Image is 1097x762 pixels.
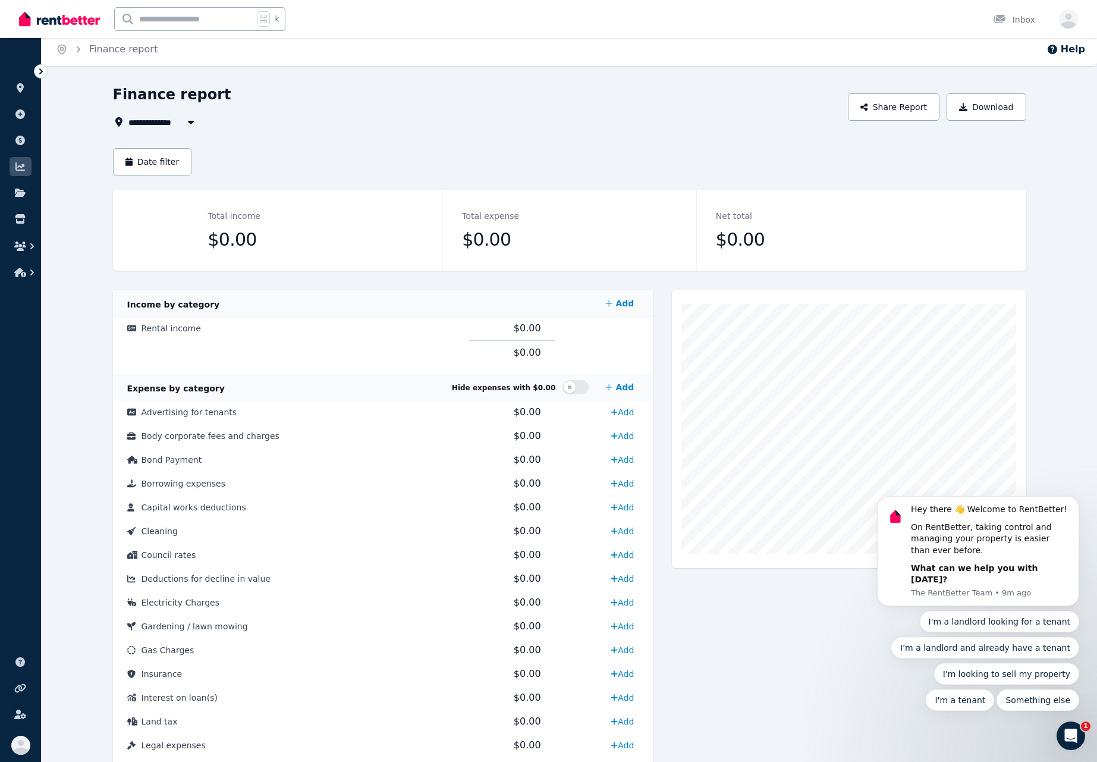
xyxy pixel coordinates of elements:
span: $0.00 [514,739,541,751]
span: $0.00 [514,573,541,584]
button: Share Report [848,93,939,121]
a: Add [601,291,639,315]
a: Add [606,664,639,683]
a: Finance report [89,43,158,55]
dt: Net total [716,209,752,223]
span: Bond Payment [142,455,202,465]
span: Borrowing expenses [142,479,225,488]
span: Interest on loan(s) [142,693,218,703]
nav: Breadcrumb [42,33,172,66]
a: Add [606,498,639,517]
img: RentBetter [19,10,100,28]
span: $0.00 [514,620,541,632]
a: Add [606,641,639,660]
a: Add [601,375,639,399]
span: Expense by category [127,384,225,393]
div: Inbox [994,14,1035,26]
iframe: Intercom notifications message [859,392,1097,730]
span: $0.00 [514,347,541,358]
span: Gas Charges [142,645,194,655]
span: $0.00 [716,228,765,252]
a: Add [606,427,639,446]
span: $0.00 [514,406,541,418]
span: $0.00 [514,501,541,513]
span: Body corporate fees and charges [142,431,279,441]
span: Hide expenses with $0.00 [452,384,555,392]
button: Help [1046,42,1085,57]
span: Legal expenses [142,741,206,750]
span: Insurance [142,669,183,679]
span: ORGANISE [10,65,47,74]
span: $0.00 [514,322,541,334]
span: Electricity Charges [142,598,220,607]
a: Add [606,617,639,636]
a: Add [606,736,639,755]
span: Rental income [142,324,201,333]
a: Add [606,522,639,541]
span: $0.00 [514,692,541,703]
a: Add [606,474,639,493]
a: Add [606,712,639,731]
span: $0.00 [514,525,541,537]
a: Add [606,593,639,612]
span: $0.00 [514,454,541,465]
span: $0.00 [514,668,541,679]
span: Income by category [127,300,220,309]
span: $0.00 [514,597,541,608]
span: k [275,14,279,24]
span: $0.00 [514,549,541,560]
button: Download [947,93,1026,121]
a: Add [606,403,639,422]
span: $0.00 [208,228,257,252]
span: Council rates [142,550,196,560]
span: Gardening / lawn mowing [142,622,248,631]
iframe: Intercom live chat [1057,722,1085,750]
span: Advertising for tenants [142,407,237,417]
span: 1 [1081,722,1090,731]
h1: Finance report [113,85,231,104]
span: $0.00 [514,716,541,727]
a: Add [606,569,639,588]
span: Land tax [142,717,178,726]
a: Add [606,688,639,707]
a: Add [606,545,639,565]
span: $0.00 [462,228,511,252]
span: Capital works deductions [142,503,246,512]
button: Date filter [113,148,192,175]
span: Deductions for decline in value [142,574,271,584]
span: Cleaning [142,526,178,536]
span: $0.00 [514,430,541,441]
span: $0.00 [514,478,541,489]
span: $0.00 [514,644,541,656]
dt: Total income [208,209,260,223]
dt: Total expense [462,209,519,223]
a: Add [606,450,639,469]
